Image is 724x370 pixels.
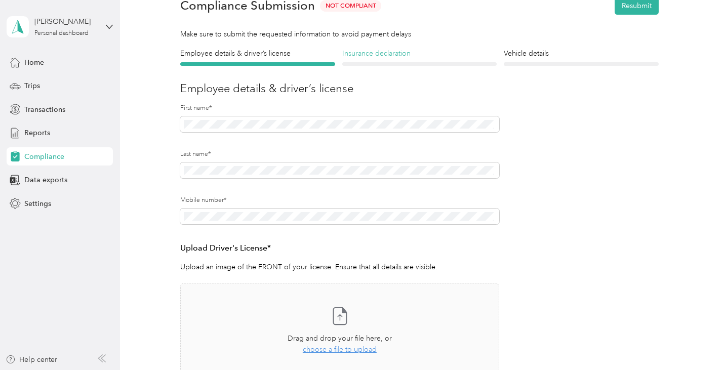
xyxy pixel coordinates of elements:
[24,128,50,138] span: Reports
[180,150,499,159] label: Last name*
[24,104,65,115] span: Transactions
[180,262,499,272] p: Upload an image of the FRONT of your license. Ensure that all details are visible.
[24,57,44,68] span: Home
[180,242,499,255] h3: Upload Driver's License*
[24,151,64,162] span: Compliance
[180,196,499,205] label: Mobile number*
[180,80,659,97] h3: Employee details & driver’s license
[180,104,499,113] label: First name*
[288,334,392,343] span: Drag and drop your file here, or
[342,48,497,59] h4: Insurance declaration
[180,48,335,59] h4: Employee details & driver’s license
[24,198,51,209] span: Settings
[180,29,659,39] div: Make sure to submit the requested information to avoid payment delays
[504,48,659,59] h4: Vehicle details
[34,30,89,36] div: Personal dashboard
[24,80,40,91] span: Trips
[303,345,377,354] span: choose a file to upload
[667,313,724,370] iframe: Everlance-gr Chat Button Frame
[6,354,57,365] button: Help center
[34,16,98,27] div: [PERSON_NAME]
[24,175,67,185] span: Data exports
